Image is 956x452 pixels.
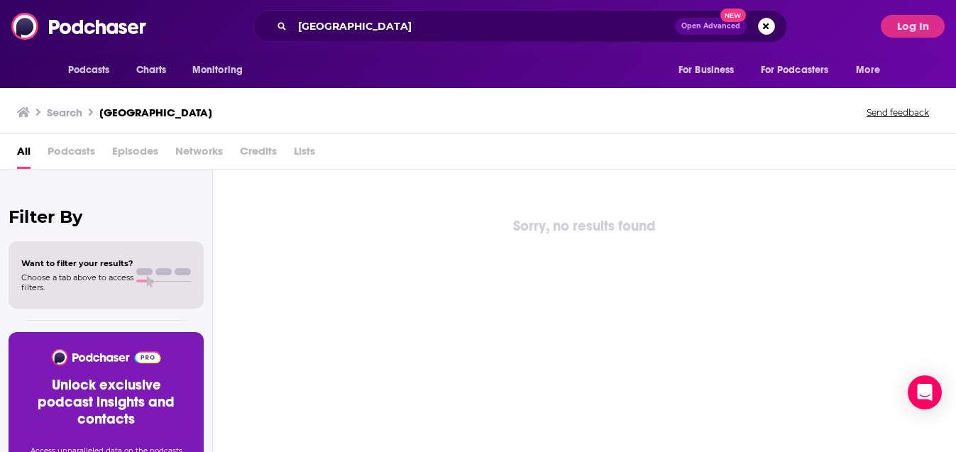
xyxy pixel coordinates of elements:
button: open menu [58,57,128,84]
img: Podchaser - Follow, Share and Rate Podcasts [50,349,162,365]
button: open menu [752,57,850,84]
span: Episodes [112,140,158,169]
img: Podchaser - Follow, Share and Rate Podcasts [11,13,148,40]
span: New [720,9,746,22]
h2: Filter By [9,206,204,227]
span: Charts [136,60,167,80]
button: Log In [881,15,945,38]
span: Choose a tab above to access filters. [21,272,133,292]
button: Open AdvancedNew [675,18,747,35]
h3: Search [47,106,82,119]
span: Podcasts [68,60,110,80]
div: Sorry, no results found [213,215,956,238]
button: Send feedback [862,106,933,118]
button: open menu [846,57,898,84]
div: Open Intercom Messenger [908,375,942,409]
h3: Unlock exclusive podcast insights and contacts [26,377,187,428]
span: Want to filter your results? [21,258,133,268]
span: Networks [175,140,223,169]
span: Open Advanced [681,23,740,30]
input: Search podcasts, credits, & more... [292,15,675,38]
span: Lists [294,140,315,169]
a: All [17,140,31,169]
span: Monitoring [192,60,243,80]
button: open menu [182,57,261,84]
span: For Podcasters [761,60,829,80]
span: Podcasts [48,140,95,169]
span: More [856,60,880,80]
h3: [GEOGRAPHIC_DATA] [99,106,212,119]
span: Credits [240,140,277,169]
span: For Business [678,60,735,80]
a: Charts [127,57,175,84]
button: open menu [669,57,752,84]
div: Search podcasts, credits, & more... [253,10,787,43]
